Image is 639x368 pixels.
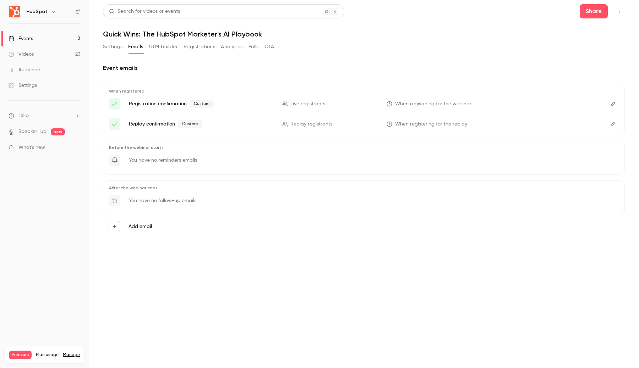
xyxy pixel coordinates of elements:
[9,6,20,17] img: HubSpot
[221,41,243,52] button: Analytics
[290,100,325,108] span: Live registrants
[248,41,259,52] button: Polls
[103,64,625,72] h2: Event emails
[103,30,625,38] h1: Quick Wins: The HubSpot Marketer's AI Playbook
[26,8,48,15] h6: HubSpot
[290,121,332,128] span: Replay registrants
[9,112,80,119] li: help-dropdown-opener
[129,100,273,108] p: Registration confirmation
[129,157,197,164] p: You have no reminders emails
[18,112,29,119] span: Help
[607,118,619,130] button: Edit
[51,128,65,135] span: new
[109,88,619,94] p: When registered
[109,98,619,110] li: Here's your access link to {{ event_name }}!
[128,41,143,52] button: Emails
[9,82,37,89] div: Settings
[109,145,619,150] p: Before the webinar starts
[109,8,180,15] div: Search for videos or events
[103,41,122,52] button: Settings
[109,118,619,130] li: Here's your on-demand access link to {{ event_name }}!
[9,351,32,359] span: Premium
[184,41,215,52] button: Registrations
[264,41,274,52] button: CTA
[129,120,273,128] p: Replay confirmation
[395,100,471,108] span: When registering for the webinar
[9,35,33,42] div: Events
[190,100,214,108] span: Custom
[9,51,34,58] div: Videos
[18,144,45,151] span: What's new
[36,352,59,358] span: Plan usage
[395,121,467,128] span: When registering for the replay
[129,197,196,204] p: You have no follow-up emails
[580,4,608,18] button: Share
[9,66,40,73] div: Audience
[149,41,178,52] button: UTM builder
[18,128,47,135] a: SpeakerHub
[607,98,619,110] button: Edit
[178,120,202,128] span: Custom
[63,352,80,358] a: Manage
[129,223,152,230] label: Add email
[109,185,619,191] p: After the webinar ends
